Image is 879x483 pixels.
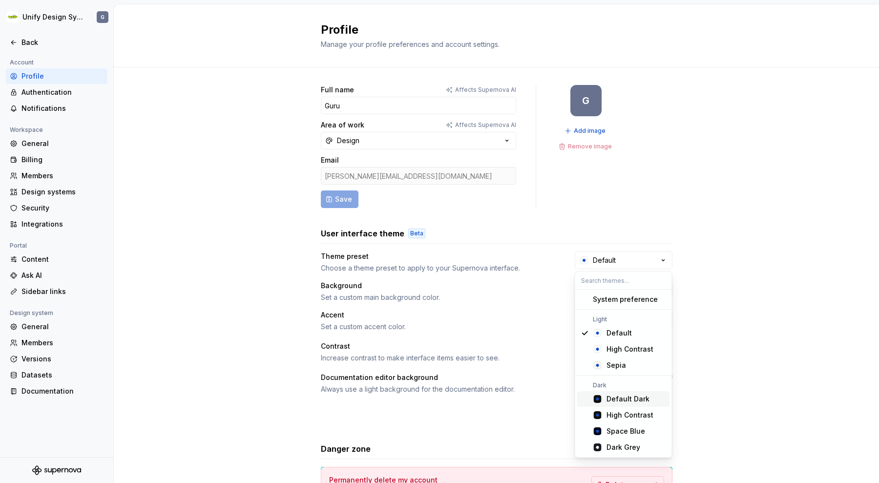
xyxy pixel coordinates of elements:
[6,284,107,299] a: Sidebar links
[21,155,104,165] div: Billing
[21,171,104,181] div: Members
[321,293,557,302] div: Set a custom main background color.
[6,101,107,116] a: Notifications
[6,84,107,100] a: Authentication
[21,187,104,197] div: Design systems
[6,351,107,367] a: Versions
[574,127,606,135] span: Add image
[408,229,425,238] div: Beta
[607,360,626,370] div: Sepia
[321,322,557,332] div: Set a custom accent color.
[321,228,404,239] h3: User interface theme
[575,272,672,289] input: Search themes...
[21,71,104,81] div: Profile
[607,410,653,420] div: High Contrast
[593,294,658,304] div: System preference
[321,373,629,382] div: Documentation editor background
[6,307,57,319] div: Design system
[2,6,111,28] button: Unify Design SystemG
[6,319,107,335] a: General
[21,104,104,113] div: Notifications
[337,136,359,146] div: Design
[321,281,557,291] div: Background
[321,384,629,394] div: Always use a light background for the documentation editor.
[21,87,104,97] div: Authentication
[321,155,339,165] label: Email
[321,341,557,351] div: Contrast
[21,271,104,280] div: Ask AI
[6,216,107,232] a: Integrations
[21,287,104,296] div: Sidebar links
[6,68,107,84] a: Profile
[607,328,632,338] div: Default
[577,315,670,323] div: Light
[6,200,107,216] a: Security
[6,335,107,351] a: Members
[21,386,104,396] div: Documentation
[321,120,364,130] label: Area of work
[21,354,104,364] div: Versions
[321,443,371,455] h3: Danger zone
[6,35,107,50] a: Back
[607,394,649,404] div: Default Dark
[21,139,104,148] div: General
[6,124,47,136] div: Workspace
[21,219,104,229] div: Integrations
[607,344,653,354] div: High Contrast
[607,442,640,452] div: Dark Grey
[6,240,31,252] div: Portal
[321,40,500,48] span: Manage your profile preferences and account settings.
[321,85,354,95] label: Full name
[455,121,516,129] p: Affects Supernova AI
[7,11,19,23] img: ff8e0909-dd45-4618-9117-6bc44a219e22.png
[6,136,107,151] a: General
[6,152,107,168] a: Billing
[21,338,104,348] div: Members
[21,254,104,264] div: Content
[321,22,661,38] h2: Profile
[6,252,107,267] a: Content
[6,57,38,68] div: Account
[607,426,645,436] div: Space Blue
[593,255,616,265] div: Default
[455,86,516,94] p: Affects Supernova AI
[101,13,105,21] div: G
[21,203,104,213] div: Security
[21,370,104,380] div: Datasets
[321,353,557,363] div: Increase contrast to make interface items easier to see.
[562,124,610,138] button: Add image
[32,465,81,475] svg: Supernova Logo
[6,168,107,184] a: Members
[321,263,557,273] div: Choose a theme preset to apply to your Supernova interface.
[577,381,670,389] div: Dark
[21,322,104,332] div: General
[22,12,85,22] div: Unify Design System
[321,310,557,320] div: Accent
[6,383,107,399] a: Documentation
[6,367,107,383] a: Datasets
[582,97,589,105] div: G
[6,184,107,200] a: Design systems
[21,38,104,47] div: Back
[575,290,672,457] div: Search themes...
[575,252,672,269] button: Default
[321,252,557,261] div: Theme preset
[6,268,107,283] a: Ask AI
